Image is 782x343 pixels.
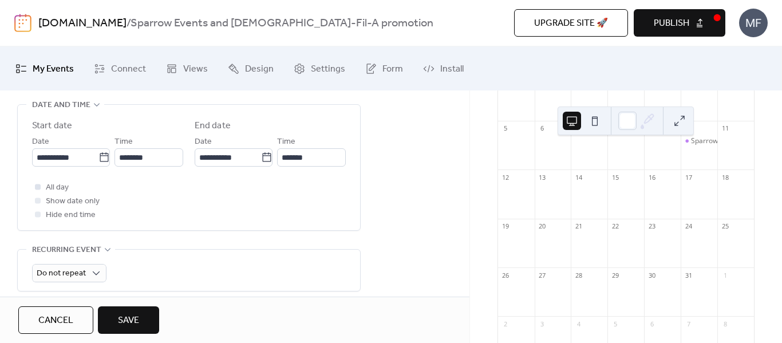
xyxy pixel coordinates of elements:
[684,271,693,279] div: 31
[219,51,282,86] a: Design
[647,173,656,182] div: 16
[647,222,656,231] div: 23
[311,60,345,78] span: Settings
[114,135,133,149] span: Time
[111,60,146,78] span: Connect
[85,51,155,86] a: Connect
[38,13,127,34] a: [DOMAIN_NAME]
[721,124,729,133] div: 11
[118,314,139,328] span: Save
[440,60,464,78] span: Install
[46,195,100,208] span: Show date only
[538,124,547,133] div: 6
[684,222,693,231] div: 24
[574,173,583,182] div: 14
[684,320,693,328] div: 7
[46,208,96,222] span: Hide end time
[681,136,717,146] div: Sparrow Introduction Assembly
[647,271,656,279] div: 30
[514,9,628,37] button: Upgrade site 🚀
[98,306,159,334] button: Save
[721,173,729,182] div: 18
[32,243,101,257] span: Recurring event
[611,271,619,279] div: 29
[501,222,510,231] div: 19
[7,51,82,86] a: My Events
[611,320,619,328] div: 5
[501,173,510,182] div: 12
[37,266,86,281] span: Do not repeat
[538,173,547,182] div: 13
[32,119,72,133] div: Start date
[38,314,73,328] span: Cancel
[647,320,656,328] div: 6
[574,271,583,279] div: 28
[534,17,608,30] span: Upgrade site 🚀
[18,306,93,334] button: Cancel
[538,222,547,231] div: 20
[32,135,49,149] span: Date
[195,119,231,133] div: End date
[574,222,583,231] div: 21
[684,173,693,182] div: 17
[245,60,274,78] span: Design
[382,60,403,78] span: Form
[157,51,216,86] a: Views
[183,60,208,78] span: Views
[131,13,433,34] b: Sparrow Events and [DEMOGRAPHIC_DATA]-Fil-A promotion
[721,320,729,328] div: 8
[611,222,619,231] div: 22
[357,51,412,86] a: Form
[538,271,547,279] div: 27
[611,173,619,182] div: 15
[127,13,131,34] b: /
[277,135,295,149] span: Time
[33,60,74,78] span: My Events
[538,320,547,328] div: 3
[414,51,472,86] a: Install
[501,320,510,328] div: 2
[654,17,689,30] span: Publish
[501,124,510,133] div: 5
[501,271,510,279] div: 26
[634,9,725,37] button: Publish
[574,320,583,328] div: 4
[285,51,354,86] a: Settings
[32,98,90,112] span: Date and time
[14,14,31,32] img: logo
[739,9,768,37] div: MF
[195,135,212,149] span: Date
[721,271,729,279] div: 1
[721,222,729,231] div: 25
[46,181,69,195] span: All day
